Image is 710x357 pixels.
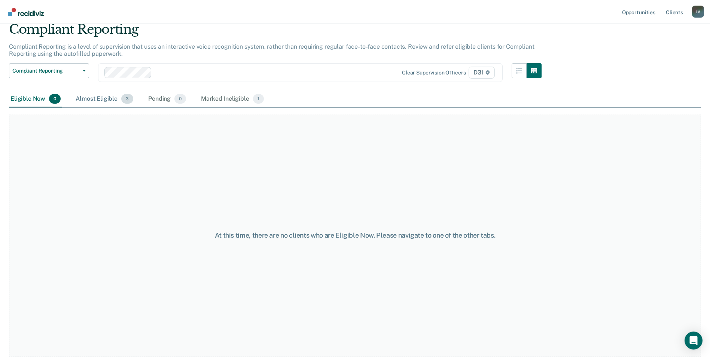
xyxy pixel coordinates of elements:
[12,68,80,74] span: Compliant Reporting
[174,94,186,104] span: 0
[692,6,704,18] button: Profile dropdown button
[121,94,133,104] span: 3
[199,91,265,107] div: Marked Ineligible1
[9,91,62,107] div: Eligible Now0
[8,8,44,16] img: Recidiviz
[692,6,704,18] div: J V
[9,22,542,43] div: Compliant Reporting
[685,332,703,350] div: Open Intercom Messenger
[469,67,494,79] span: D31
[253,94,264,104] span: 1
[402,70,466,76] div: Clear supervision officers
[9,43,534,57] p: Compliant Reporting is a level of supervision that uses an interactive voice recognition system, ...
[9,63,89,78] button: Compliant Reporting
[147,91,188,107] div: Pending0
[182,231,528,239] div: At this time, there are no clients who are Eligible Now. Please navigate to one of the other tabs.
[49,94,61,104] span: 0
[74,91,135,107] div: Almost Eligible3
